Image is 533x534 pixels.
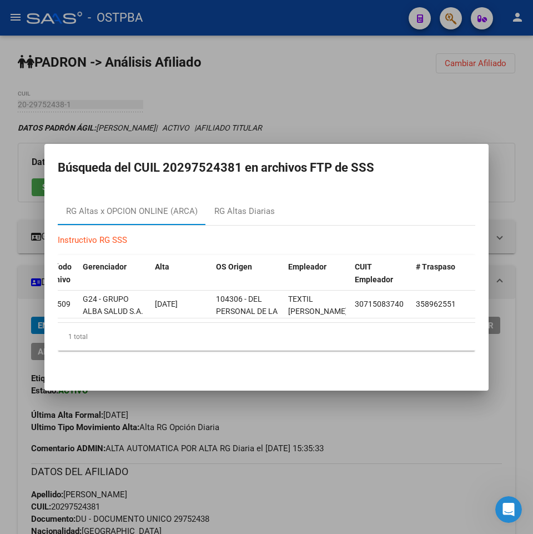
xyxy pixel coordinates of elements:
[150,255,212,292] datatable-header-cell: Alta
[39,255,78,292] datatable-header-cell: Período Archivo
[214,205,275,218] div: RG Altas Diarias
[416,262,455,271] span: # Traspaso
[58,323,475,351] div: 1 total
[78,255,150,292] datatable-header-cell: Gerenciador
[83,295,143,316] span: G24 - GRUPO ALBA SALUD S.A.
[155,262,169,271] span: Alta
[350,255,411,292] datatable-header-cell: CUIT Empleador
[83,262,127,271] span: Gerenciador
[155,298,207,311] div: [DATE]
[411,255,472,292] datatable-header-cell: # Traspaso
[212,255,284,292] datatable-header-cell: OS Origen
[66,205,198,218] div: RG Altas x OPCION ONLINE (ARCA)
[44,262,72,284] span: Período Archivo
[288,262,326,271] span: Empleador
[355,300,404,308] span: 30715083740
[495,496,522,523] iframe: Intercom live chat
[58,235,127,245] a: Instructivo RG SSS
[58,157,475,178] h2: Búsqueda del CUIL 20297524381 en archivos FTP de SSS
[284,255,350,292] datatable-header-cell: Empleador
[216,262,252,271] span: OS Origen
[416,300,456,308] span: 358962551
[216,295,278,354] span: 104306 - DEL PERSONAL DE LA ACTIVIDAD CERVECERA Y AFINES
[355,262,393,284] span: CUIT Empleador
[288,293,348,331] div: TEXTIL [PERSON_NAME] E HIJOS S.R.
